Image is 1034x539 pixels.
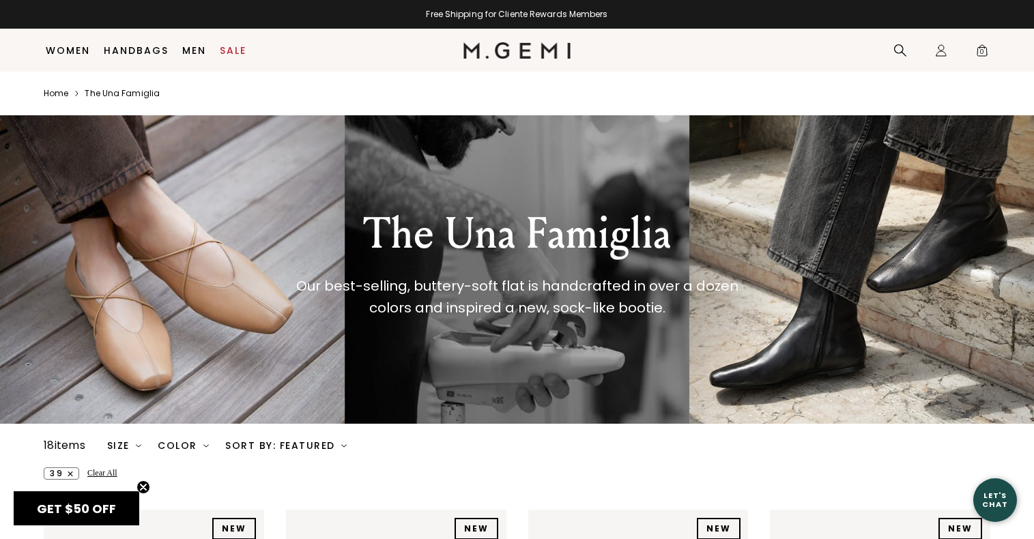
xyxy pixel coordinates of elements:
div: Clear All [87,467,117,480]
span: 0 [975,46,989,60]
a: Men [182,45,206,56]
div: Size [107,440,142,451]
div: The Una Famiglia [281,209,754,259]
div: Sort By: Featured [225,440,347,451]
button: 39 [44,467,79,480]
div: 18 items [44,437,85,454]
div: GET $50 OFFClose teaser [14,491,139,525]
img: M.Gemi [463,42,571,59]
a: The una famiglia [85,88,160,99]
img: chevron-down.svg [203,443,209,448]
div: Color [158,440,209,451]
a: Women [46,45,90,56]
a: Sale [220,45,246,56]
button: Close teaser [137,480,150,494]
a: Home [44,88,68,99]
a: Handbags [104,45,169,56]
img: chevron-down.svg [136,443,141,448]
div: Our best-selling, buttery-soft flat is handcrafted in over a dozen colors and inspired a new, soc... [287,275,747,319]
img: chevron-down.svg [341,443,347,448]
div: Let's Chat [973,491,1017,508]
span: GET $50 OFF [37,500,116,517]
